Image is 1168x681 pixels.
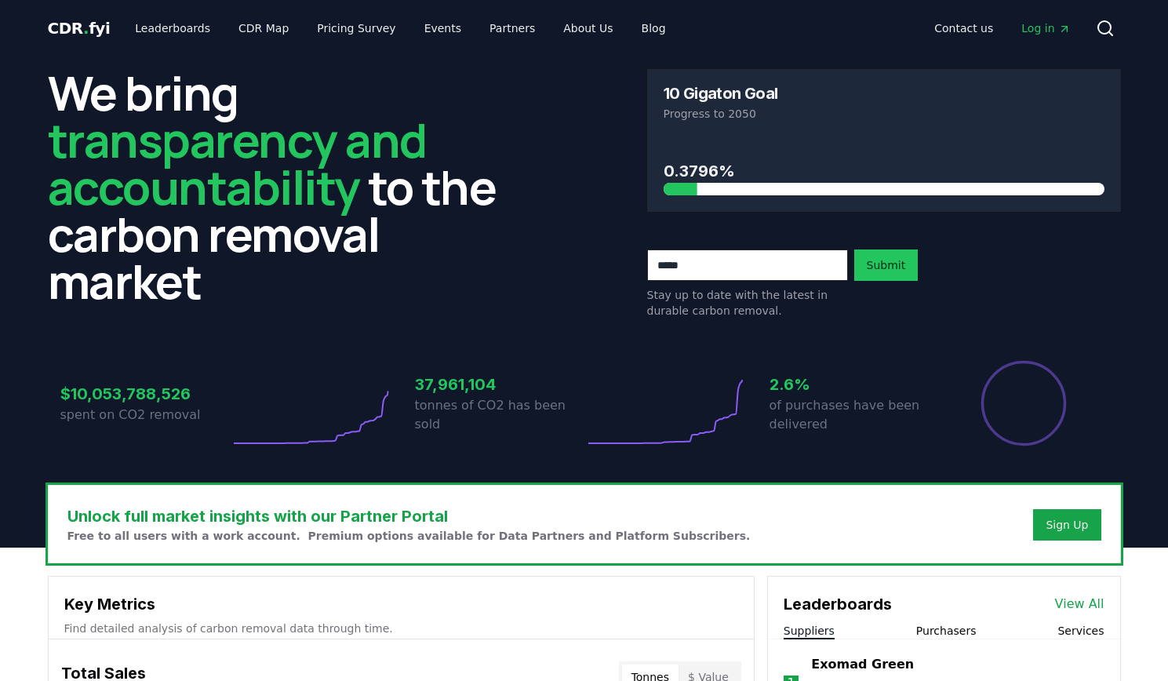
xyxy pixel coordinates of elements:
[770,373,939,396] h3: 2.6%
[629,14,679,42] a: Blog
[122,14,678,42] nav: Main
[784,592,892,616] h3: Leaderboards
[48,69,522,304] h2: We bring to the carbon removal market
[1046,517,1088,533] a: Sign Up
[304,14,408,42] a: Pricing Survey
[412,14,474,42] a: Events
[1009,14,1082,42] a: Log in
[60,406,230,424] p: spent on CO2 removal
[664,106,1104,122] p: Progress to 2050
[811,655,914,674] a: Exomad Green
[1055,595,1104,614] a: View All
[980,359,1068,447] div: Percentage of sales delivered
[48,19,111,38] span: CDR fyi
[415,396,584,434] p: tonnes of CO2 has been sold
[647,287,848,319] p: Stay up to date with the latest in durable carbon removal.
[784,623,835,639] button: Suppliers
[477,14,548,42] a: Partners
[916,623,977,639] button: Purchasers
[67,528,751,544] p: Free to all users with a work account. Premium options available for Data Partners and Platform S...
[122,14,223,42] a: Leaderboards
[922,14,1082,42] nav: Main
[922,14,1006,42] a: Contact us
[48,107,427,219] span: transparency and accountability
[48,17,111,39] a: CDR.fyi
[551,14,625,42] a: About Us
[664,159,1104,183] h3: 0.3796%
[664,86,778,101] h3: 10 Gigaton Goal
[67,504,751,528] h3: Unlock full market insights with our Partner Portal
[770,396,939,434] p: of purchases have been delivered
[1033,509,1101,541] button: Sign Up
[226,14,301,42] a: CDR Map
[1021,20,1070,36] span: Log in
[415,373,584,396] h3: 37,961,104
[60,382,230,406] h3: $10,053,788,526
[64,621,738,636] p: Find detailed analysis of carbon removal data through time.
[1057,623,1104,639] button: Services
[83,19,89,38] span: .
[854,249,919,281] button: Submit
[64,592,738,616] h3: Key Metrics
